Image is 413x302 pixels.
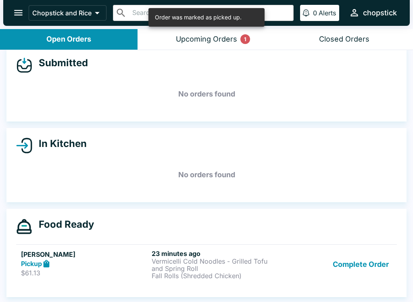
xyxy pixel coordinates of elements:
[46,35,91,44] div: Open Orders
[152,258,279,272] p: Vermicelli Cold Noodles - Grilled Tofu and Spring Roll
[32,218,94,231] h4: Food Ready
[313,9,317,17] p: 0
[21,260,42,268] strong: Pickup
[152,272,279,279] p: Fall Rolls (Shredded Chicken)
[155,10,242,24] div: Order was marked as picked up.
[32,138,87,150] h4: In Kitchen
[32,57,88,69] h4: Submitted
[363,8,397,18] div: chopstick
[330,250,392,279] button: Complete Order
[346,4,400,21] button: chopstick
[16,160,397,189] h5: No orders found
[319,9,336,17] p: Alerts
[16,244,397,284] a: [PERSON_NAME]Pickup$61.1323 minutes agoVermicelli Cold Noodles - Grilled Tofu and Spring RollFall...
[176,35,237,44] div: Upcoming Orders
[319,35,369,44] div: Closed Orders
[152,250,279,258] h6: 23 minutes ago
[29,5,106,21] button: Chopstick and Rice
[32,9,92,17] p: Chopstick and Rice
[244,35,246,43] p: 1
[21,269,148,277] p: $61.13
[130,7,290,19] input: Search orders by name or phone number
[21,250,148,259] h5: [PERSON_NAME]
[8,2,29,23] button: open drawer
[16,80,397,109] h5: No orders found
